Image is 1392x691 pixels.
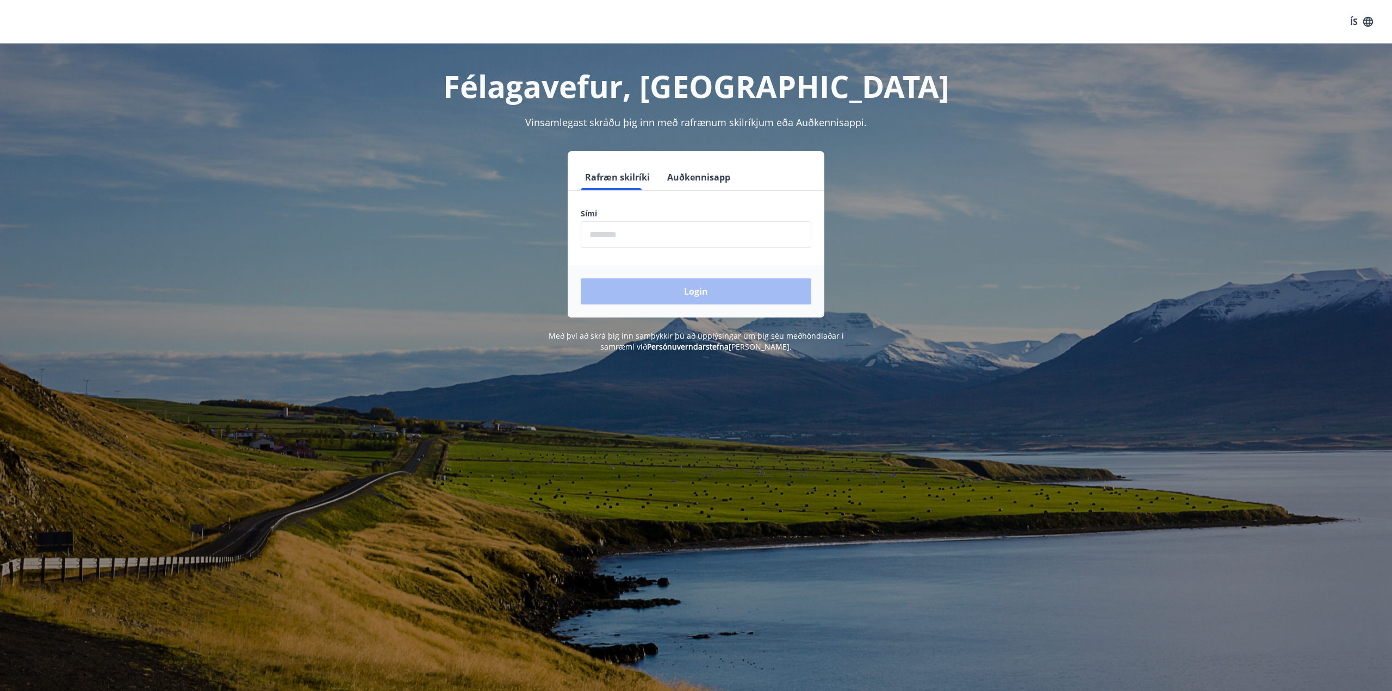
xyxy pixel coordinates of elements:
h1: Félagavefur, [GEOGRAPHIC_DATA] [318,65,1074,107]
span: Vinsamlegast skráðu þig inn með rafrænum skilríkjum eða Auðkennisappi. [525,116,867,129]
button: Rafræn skilríki [581,164,654,190]
button: ÍS [1344,12,1379,32]
a: Persónuverndarstefna [647,341,729,352]
label: Sími [581,208,811,219]
button: Auðkennisapp [663,164,735,190]
span: Með því að skrá þig inn samþykkir þú að upplýsingar um þig séu meðhöndlaðar í samræmi við [PERSON... [549,331,844,352]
